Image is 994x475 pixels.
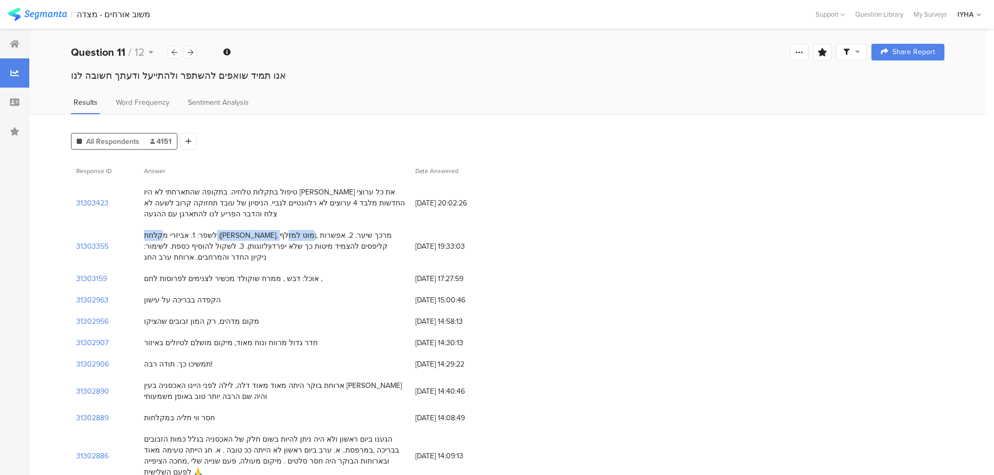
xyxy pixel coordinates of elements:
section: 31303423 [76,198,109,209]
div: Support [816,6,845,22]
span: / [128,44,131,60]
section: 31302906 [76,359,109,370]
span: 12 [135,44,145,60]
img: segmanta logo [8,8,67,21]
span: Date Answered [415,166,459,176]
span: Word Frequency [116,97,170,108]
span: [DATE] 14:30:13 [415,337,499,348]
div: IYHA [957,9,974,19]
section: 31302886 [76,450,109,461]
span: 4151 [150,136,172,147]
section: 31302963 [76,295,109,306]
div: אנו תמיד שואפים להשתפר ולהתייעל ודעתך חשובה לנו [71,69,944,82]
span: [DATE] 15:00:46 [415,295,499,306]
span: Answer [144,166,165,176]
div: חסר ווי תליה במקלחות [144,412,215,423]
div: הקפדה בבריכה על עישון [144,295,221,306]
a: Question Library [850,9,908,19]
div: טיפול בתקלות טלוזיה. בתקופה שהתארחתי לא היו [PERSON_NAME] את כל ערוצי החדשות מלבד 4 ערוצים לא רלו... [144,187,405,220]
section: 31302956 [76,316,109,327]
section: 31302890 [76,386,109,397]
section: 31303355 [76,241,109,252]
b: Question 11 [71,44,125,60]
section: 31303159 [76,273,107,284]
span: [DATE] 14:09:13 [415,450,499,461]
span: Results [74,97,98,108]
div: | [71,8,73,20]
span: [DATE] 20:02:26 [415,198,499,209]
span: All Respondents [86,136,139,147]
span: [DATE] 14:58:13 [415,316,499,327]
div: משוב אורחים - מצדה [77,9,150,19]
a: My Surveys [908,9,952,19]
span: [DATE] 14:08:49 [415,412,499,423]
span: [DATE] 14:29:22 [415,359,499,370]
section: 31302907 [76,337,109,348]
span: [DATE] 17:27:59 [415,273,499,284]
span: [DATE] 14:40:46 [415,386,499,397]
span: [DATE] 19:33:03 [415,241,499,252]
span: Response ID [76,166,112,176]
div: מקום מדהים, רק המון זבובים שהציקו [144,316,259,327]
span: Share Report [892,48,935,56]
span: Sentiment Analysis [188,97,249,108]
div: תמשיכו כך. תודה רבה! [144,359,212,370]
div: אוכל: דבש , ממרח שוקולד מכשיר לצנימים לפרוסות לחם , [144,273,322,284]
div: חדר גדול מרווח ונוח מאוד, מיקום מושלם לטיולים באיזור [144,337,318,348]
section: 31302889 [76,412,109,423]
div: לשפר: 1. אביזרי מקלחת ([PERSON_NAME], מוט למזלף), מרכך שיער. 2. אפשרות קליפסים להצמיד מיטות כך של... [144,230,405,263]
div: ארוחת בוקר היתה מאוד מאוד דלה, לילה לפני היינו האכסניה בעין [PERSON_NAME] והיה שם הרבה יותר טוב ב... [144,380,405,402]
